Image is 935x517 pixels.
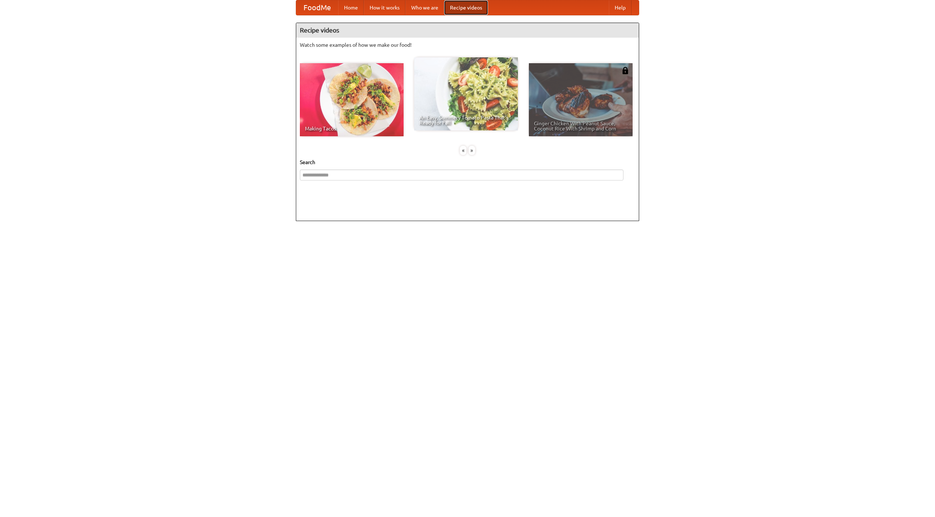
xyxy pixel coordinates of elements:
span: An Easy, Summery Tomato Pasta That's Ready for Fall [419,115,513,125]
a: An Easy, Summery Tomato Pasta That's Ready for Fall [414,57,518,130]
span: Making Tacos [305,126,398,131]
a: FoodMe [296,0,338,15]
a: Recipe videos [444,0,488,15]
div: « [460,146,466,155]
a: Help [609,0,631,15]
a: How it works [364,0,405,15]
a: Who we are [405,0,444,15]
a: Home [338,0,364,15]
h5: Search [300,159,635,166]
a: Making Tacos [300,63,404,136]
div: » [469,146,475,155]
h4: Recipe videos [296,23,639,38]
img: 483408.png [622,67,629,74]
p: Watch some examples of how we make our food! [300,41,635,49]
